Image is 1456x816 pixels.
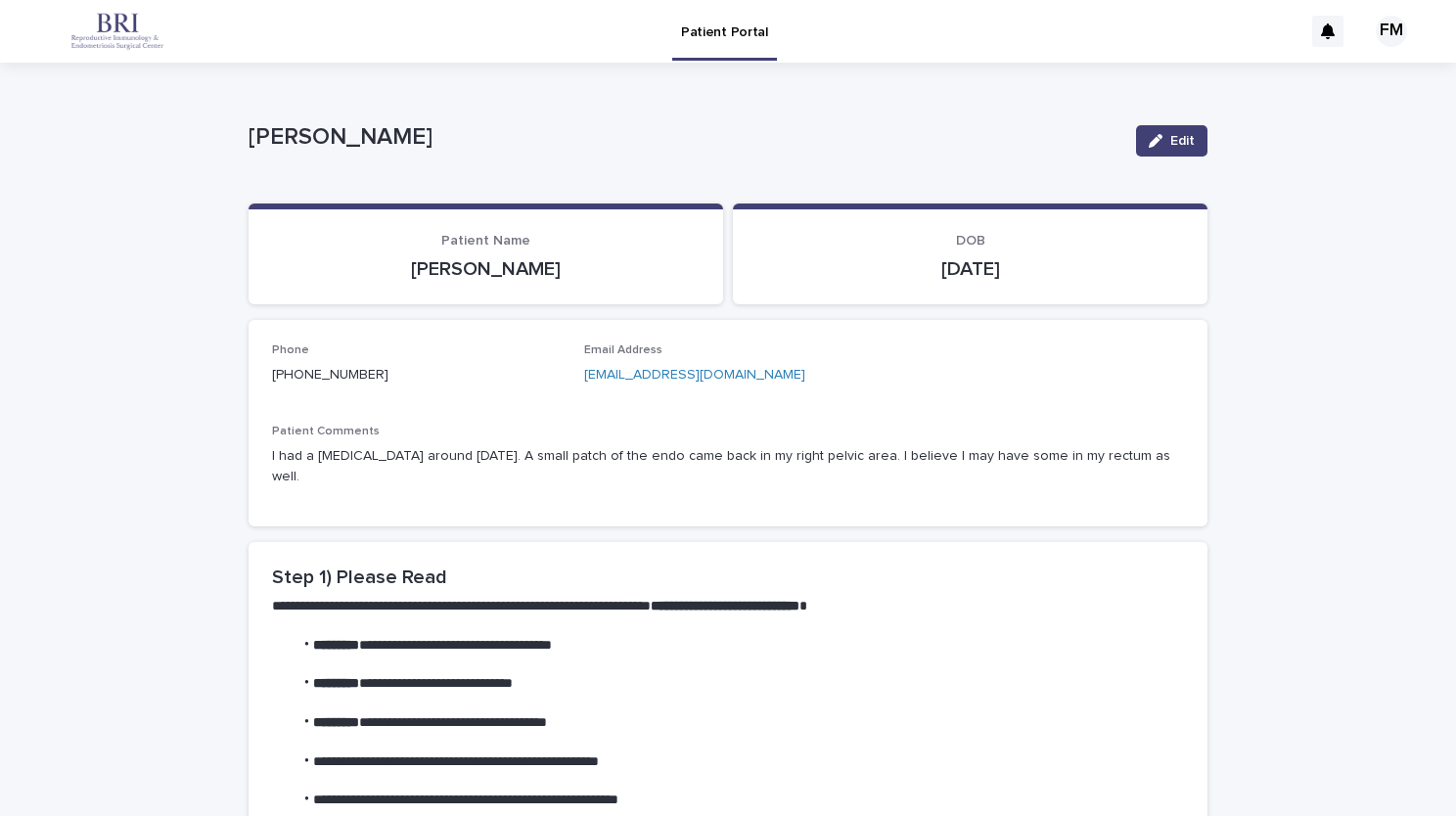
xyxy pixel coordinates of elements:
span: Phone [272,344,309,356]
p: [DATE] [756,257,1184,281]
h2: Step 1) Please Read [272,566,1184,589]
p: I had a [MEDICAL_DATA] around [DATE]. A small patch of the endo came back in my right pelvic area... [272,446,1184,487]
img: oRmERfgFTTevZZKagoCM [39,12,196,51]
a: [EMAIL_ADDRESS][DOMAIN_NAME] [584,368,805,382]
div: FM [1376,16,1407,47]
a: [PHONE_NUMBER] [272,368,388,382]
span: DOB [956,234,985,248]
span: Patient Name [441,234,530,248]
p: [PERSON_NAME] [272,257,700,281]
span: Patient Comments [272,426,380,437]
span: Email Address [584,344,662,356]
button: Edit [1136,125,1207,157]
p: [PERSON_NAME] [249,123,1120,152]
span: Edit [1170,134,1195,148]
